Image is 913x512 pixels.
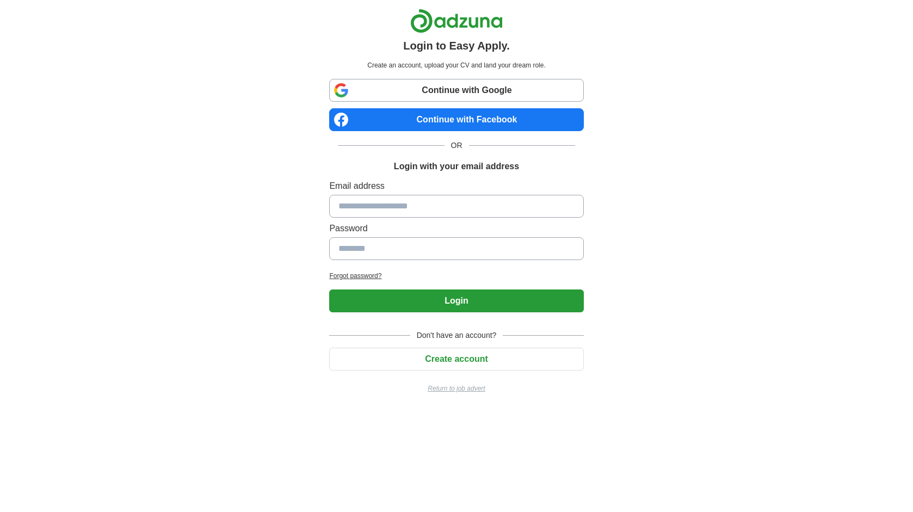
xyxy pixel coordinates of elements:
[329,348,583,371] button: Create account
[329,384,583,393] a: Return to job advert
[329,108,583,131] a: Continue with Facebook
[329,180,583,193] label: Email address
[394,160,519,173] h1: Login with your email address
[329,354,583,363] a: Create account
[329,289,583,312] button: Login
[329,271,583,281] a: Forgot password?
[403,38,510,54] h1: Login to Easy Apply.
[329,222,583,235] label: Password
[445,140,469,151] span: OR
[329,79,583,102] a: Continue with Google
[410,330,503,341] span: Don't have an account?
[410,9,503,33] img: Adzuna logo
[331,60,581,70] p: Create an account, upload your CV and land your dream role.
